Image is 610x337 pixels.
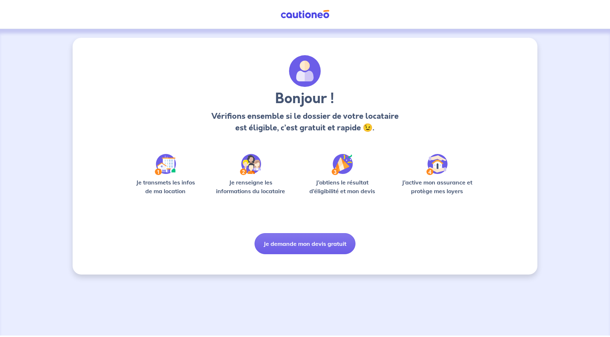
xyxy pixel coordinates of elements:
[395,178,479,195] p: J’active mon assurance et protège mes loyers
[240,154,261,175] img: /static/c0a346edaed446bb123850d2d04ad552/Step-2.svg
[209,90,400,107] h3: Bonjour !
[255,233,355,254] button: Je demande mon devis gratuit
[155,154,176,175] img: /static/90a569abe86eec82015bcaae536bd8e6/Step-1.svg
[131,178,200,195] p: Je transmets les infos de ma location
[289,55,321,87] img: archivate
[301,178,383,195] p: J’obtiens le résultat d’éligibilité et mon devis
[209,110,400,134] p: Vérifions ensemble si le dossier de votre locataire est éligible, c’est gratuit et rapide 😉.
[278,10,332,19] img: Cautioneo
[212,178,290,195] p: Je renseigne les informations du locataire
[332,154,353,175] img: /static/f3e743aab9439237c3e2196e4328bba9/Step-3.svg
[426,154,448,175] img: /static/bfff1cf634d835d9112899e6a3df1a5d/Step-4.svg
